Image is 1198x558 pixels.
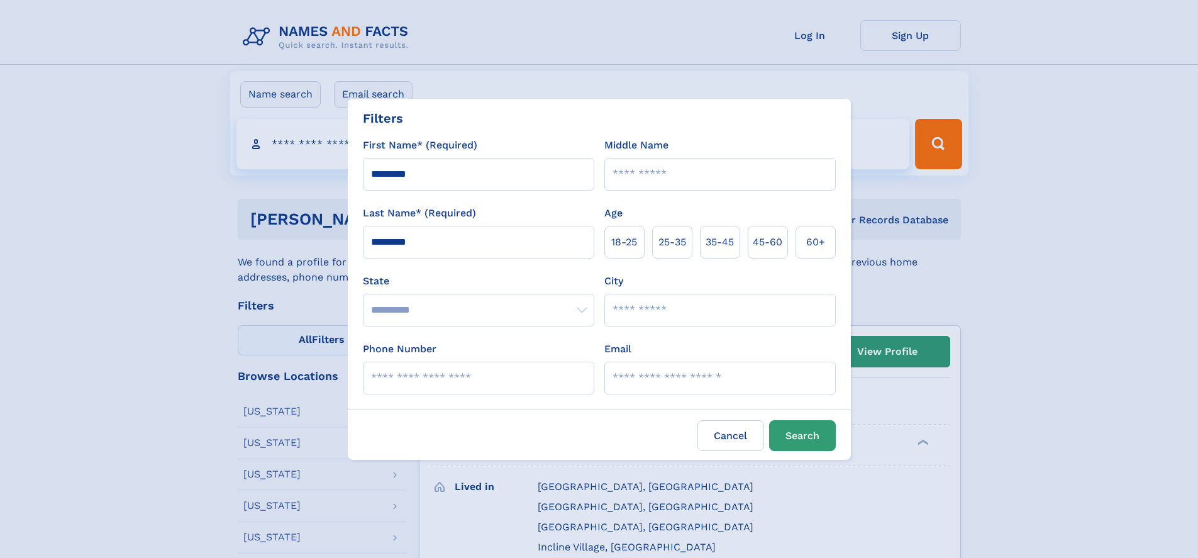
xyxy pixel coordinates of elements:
button: Search [769,420,836,451]
label: Age [604,206,623,221]
span: 60+ [806,235,825,250]
span: 25‑35 [658,235,686,250]
label: State [363,274,594,289]
label: First Name* (Required) [363,138,477,153]
label: Cancel [697,420,764,451]
span: 45‑60 [753,235,782,250]
span: 18‑25 [611,235,637,250]
label: Phone Number [363,342,436,357]
label: City [604,274,623,289]
span: 35‑45 [706,235,734,250]
label: Last Name* (Required) [363,206,476,221]
div: Filters [363,109,403,128]
label: Middle Name [604,138,668,153]
label: Email [604,342,631,357]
